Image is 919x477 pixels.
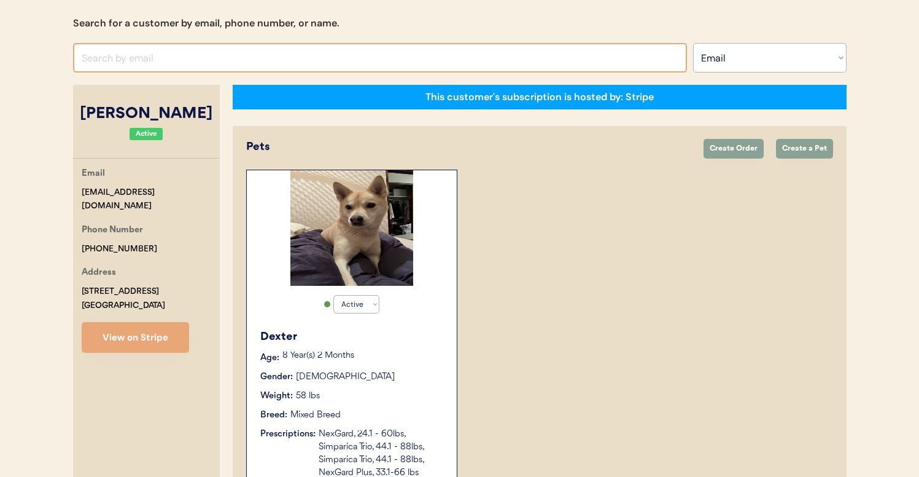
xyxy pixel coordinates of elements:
div: Gender: [260,371,293,384]
p: 8 Year(s) 2 Months [282,352,444,360]
div: [STREET_ADDRESS] [GEOGRAPHIC_DATA] [82,285,165,313]
div: Phone Number [82,223,143,238]
div: 58 lbs [296,390,320,403]
div: Age: [260,352,279,365]
div: [DEMOGRAPHIC_DATA] [296,371,395,384]
img: https%3A%2F%2Fb1fdecc9f5d32684efbb068259a22d3b.cdn.bubble.io%2Ff1717466269370x436118143101941000%... [290,170,413,286]
input: Search by email [73,43,687,73]
div: Dexter [260,329,444,345]
div: Pets [246,139,691,156]
div: This customer's subscription is hosted by: Stripe [425,90,654,104]
button: Create Order [704,139,764,159]
div: Email [82,167,105,182]
div: [PERSON_NAME] [73,103,220,126]
button: View on Stripe [82,322,189,353]
div: Mixed Breed [290,409,341,422]
div: Search for a customer by email, phone number, or name. [73,16,339,31]
div: Prescriptions: [260,428,316,441]
div: Weight: [260,390,293,403]
div: Address [82,266,116,281]
div: [PHONE_NUMBER] [82,242,157,256]
div: [EMAIL_ADDRESS][DOMAIN_NAME] [82,186,220,214]
button: Create a Pet [776,139,833,159]
div: Breed: [260,409,287,422]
